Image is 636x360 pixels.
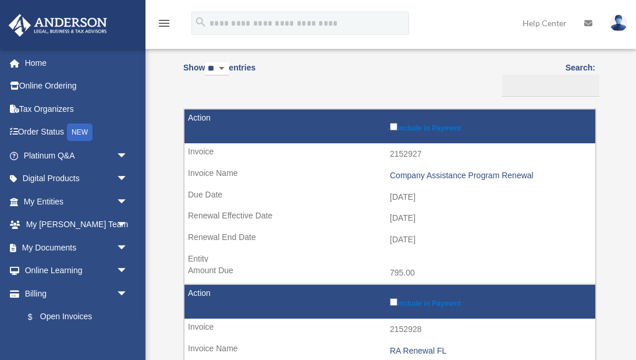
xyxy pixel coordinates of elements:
a: Home [8,51,145,75]
a: My Documentsarrow_drop_down [8,236,145,259]
a: $Open Invoices [16,305,134,329]
div: RA Renewal FL [390,346,589,356]
span: arrow_drop_down [116,144,140,168]
a: Platinum Q&Aarrow_drop_down [8,144,145,167]
label: Include in Payment [390,296,589,308]
i: menu [157,16,171,30]
a: Online Learningarrow_drop_down [8,259,145,283]
td: [DATE] [184,207,595,230]
td: 795.00 [184,262,595,284]
a: My Entitiesarrow_drop_down [8,190,145,213]
span: arrow_drop_down [116,236,140,260]
span: $ [34,310,40,324]
a: menu [157,20,171,30]
a: My [PERSON_NAME] Teamarrow_drop_down [8,213,145,237]
a: Digital Productsarrow_drop_down [8,167,145,190]
a: Billingarrow_drop_down [8,282,140,305]
input: Include in Payment [390,298,397,306]
span: arrow_drop_down [116,190,140,214]
div: Company Assistance Program Renewal [390,171,589,181]
img: Anderson Advisors Platinum Portal [5,14,111,37]
input: Include in Payment [390,123,397,130]
span: arrow_drop_down [116,167,140,191]
i: search [194,16,207,29]
td: [DATE] [184,229,595,251]
label: Show entries [183,61,255,87]
td: [DATE] [184,186,595,209]
span: arrow_drop_down [116,213,140,237]
div: NEW [67,123,93,141]
label: Search: [498,61,595,97]
span: arrow_drop_down [116,259,140,283]
td: 2152927 [184,143,595,165]
td: 2152928 [184,319,595,341]
select: Showentries [205,62,229,76]
label: Include in Payment [390,121,589,132]
a: Online Ordering [8,75,145,98]
span: arrow_drop_down [116,282,140,306]
img: User Pic [610,15,627,31]
a: Tax Organizers [8,97,145,121]
input: Search: [502,75,599,97]
a: Order StatusNEW [8,121,145,144]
